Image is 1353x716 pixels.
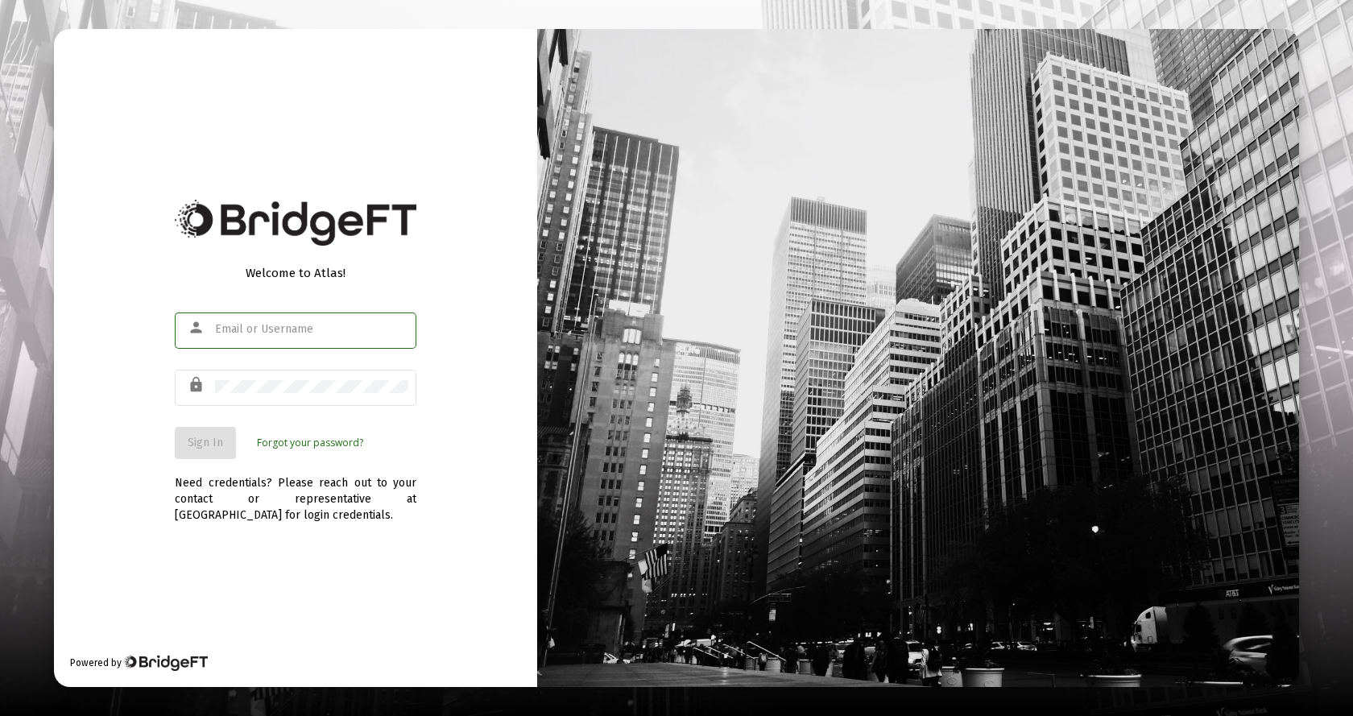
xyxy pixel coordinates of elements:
img: Bridge Financial Technology Logo [123,655,208,671]
input: Email or Username [215,323,408,336]
mat-icon: person [188,318,207,337]
span: Sign In [188,436,223,449]
div: Welcome to Atlas! [175,265,416,281]
div: Powered by [70,655,208,671]
mat-icon: lock [188,375,207,395]
a: Forgot your password? [257,435,363,451]
button: Sign In [175,427,236,459]
div: Need credentials? Please reach out to your contact or representative at [GEOGRAPHIC_DATA] for log... [175,459,416,524]
img: Bridge Financial Technology Logo [175,200,416,246]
